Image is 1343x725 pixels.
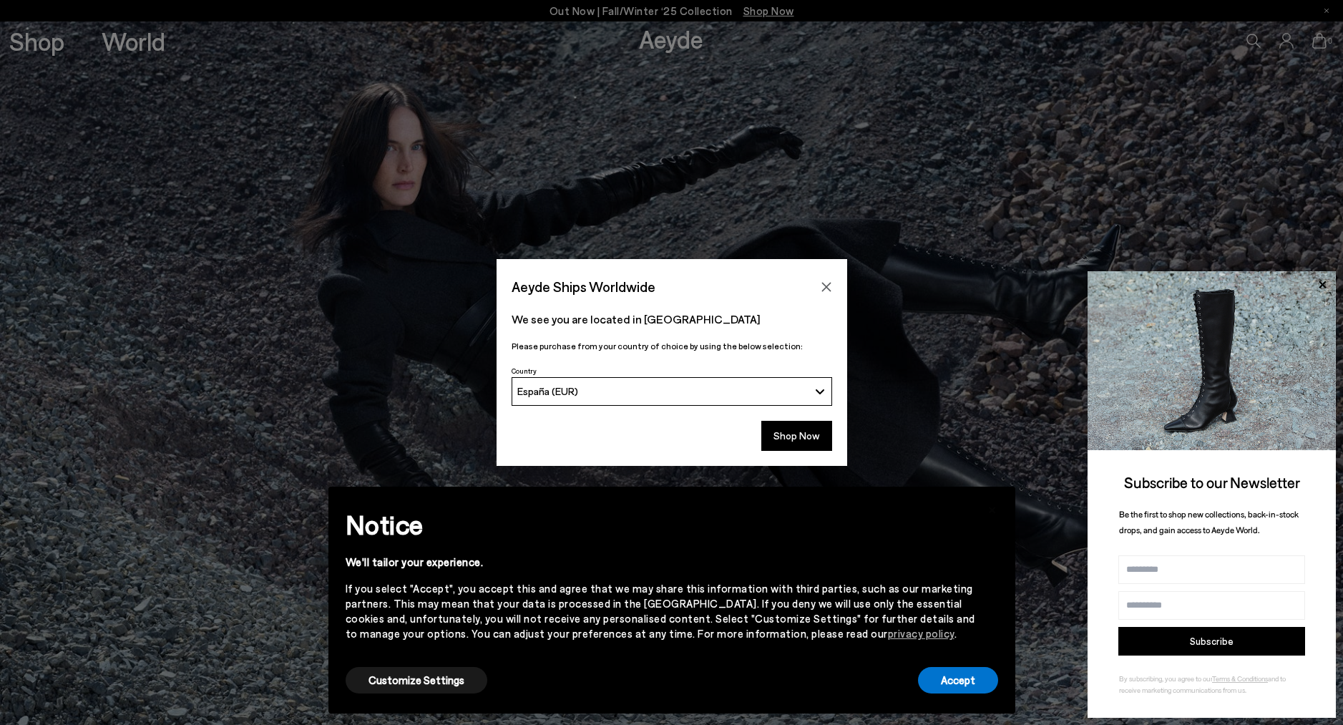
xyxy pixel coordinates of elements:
[346,506,975,543] h2: Notice
[1088,271,1336,450] img: 2a6287a1333c9a56320fd6e7b3c4a9a9.jpg
[346,667,487,694] button: Customize Settings
[512,366,537,375] span: Country
[987,497,997,518] span: ×
[888,627,954,640] a: privacy policy
[761,421,832,451] button: Shop Now
[517,385,578,397] span: España (EUR)
[816,276,837,298] button: Close
[512,311,832,328] p: We see you are located in [GEOGRAPHIC_DATA]
[346,581,975,641] div: If you select "Accept", you accept this and agree that we may share this information with third p...
[975,491,1010,525] button: Close this notice
[346,555,975,570] div: We'll tailor your experience.
[1212,674,1268,683] a: Terms & Conditions
[512,339,832,353] p: Please purchase from your country of choice by using the below selection:
[1119,674,1212,683] span: By subscribing, you agree to our
[1119,509,1299,535] span: Be the first to shop new collections, back-in-stock drops, and gain access to Aeyde World.
[1124,473,1300,491] span: Subscribe to our Newsletter
[1118,627,1305,656] button: Subscribe
[512,274,655,299] span: Aeyde Ships Worldwide
[918,667,998,694] button: Accept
